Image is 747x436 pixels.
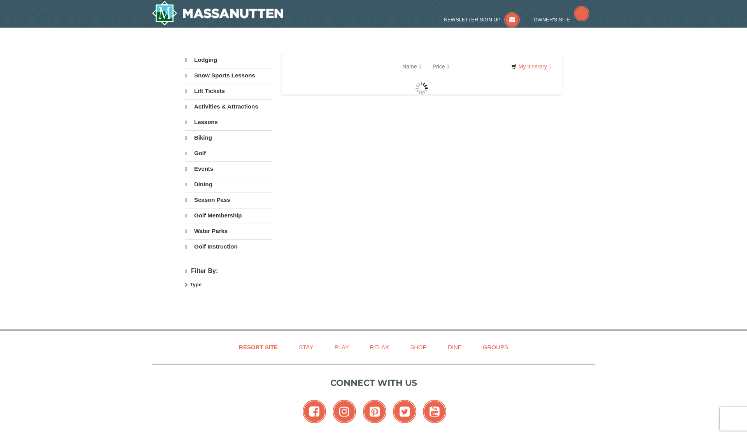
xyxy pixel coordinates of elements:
[185,146,272,161] a: Golf
[473,338,518,356] a: Groups
[444,17,501,23] span: Newsletter Sign Up
[185,193,272,207] a: Season Pass
[396,59,426,74] a: Name
[534,17,570,23] span: Owner's Site
[185,208,272,223] a: Golf Membership
[289,338,323,356] a: Stay
[360,338,399,356] a: Relax
[152,1,283,26] a: Massanutten Resort
[152,1,283,26] img: Massanutten Resort Logo
[185,268,272,275] h4: Filter By:
[185,53,272,67] a: Lodging
[185,68,272,83] a: Snow Sports Lessons
[534,17,590,23] a: Owner's Site
[438,338,472,356] a: Dine
[416,82,428,95] img: wait gif
[152,376,595,389] p: Connect with us
[190,282,202,287] strong: Type
[506,61,556,72] a: My Itinerary
[185,130,272,145] a: Biking
[185,115,272,130] a: Lessons
[185,239,272,254] a: Golf Instruction
[185,99,272,114] a: Activities & Attractions
[444,17,520,23] a: Newsletter Sign Up
[229,338,288,356] a: Resort Site
[427,59,455,74] a: Price
[324,338,358,356] a: Play
[400,338,437,356] a: Shop
[185,161,272,176] a: Events
[185,224,272,238] a: Water Parks
[185,177,272,192] a: Dining
[185,84,272,98] a: Lift Tickets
